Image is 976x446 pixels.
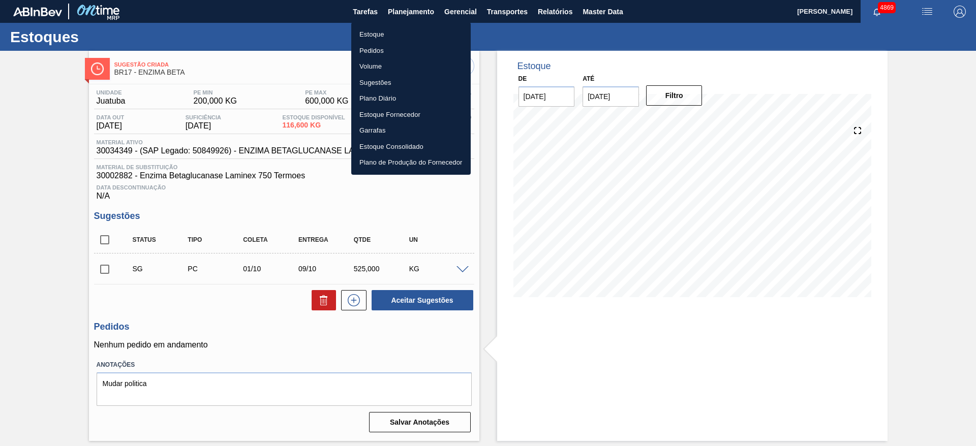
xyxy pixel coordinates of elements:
a: Estoque Consolidado [351,139,471,155]
a: Estoque Fornecedor [351,107,471,123]
a: Volume [351,58,471,75]
a: Sugestões [351,75,471,91]
a: Estoque [351,26,471,43]
a: Garrafas [351,122,471,139]
a: Plano de Produção do Fornecedor [351,154,471,171]
a: Pedidos [351,43,471,59]
a: Plano Diário [351,90,471,107]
